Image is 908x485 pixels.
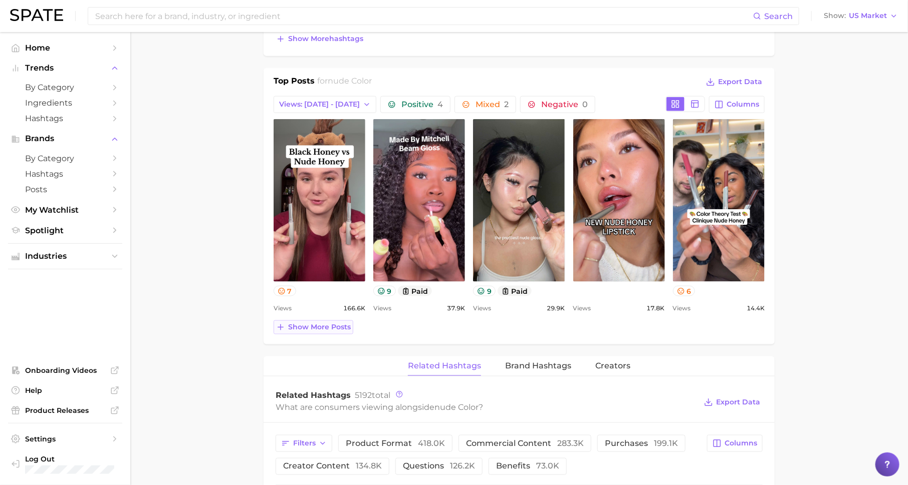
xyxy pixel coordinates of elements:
[25,252,105,261] span: Industries
[401,101,443,109] span: Positive
[8,95,122,111] a: Ingredients
[704,75,765,89] button: Export Data
[582,100,588,109] span: 0
[274,96,376,113] button: Views: [DATE] - [DATE]
[557,438,584,448] span: 283.3k
[849,13,887,19] span: US Market
[498,286,532,296] button: paid
[747,302,765,314] span: 14.4k
[450,461,475,471] span: 126.2k
[346,439,445,447] span: product format
[355,390,390,400] span: total
[8,131,122,146] button: Brands
[466,439,584,447] span: commercial content
[504,100,509,109] span: 2
[476,101,509,109] span: Mixed
[276,400,697,414] div: What are consumers viewing alongside ?
[25,169,105,179] span: Hashtags
[94,8,753,25] input: Search here for a brand, industry, or ingredient
[573,302,591,314] span: Views
[8,403,122,418] a: Product Releases
[8,363,122,378] a: Onboarding Videos
[8,182,122,197] a: Posts
[274,302,292,314] span: Views
[8,451,122,477] a: Log out. Currently logged in with e-mail hannah@spate.nyc.
[541,101,588,109] span: Negative
[605,439,678,447] span: purchases
[821,10,900,23] button: ShowUS Market
[408,361,481,370] span: Related Hashtags
[647,302,665,314] span: 17.8k
[496,462,559,470] span: benefits
[274,320,353,334] button: Show more posts
[8,202,122,218] a: My Watchlist
[25,454,114,463] span: Log Out
[473,302,491,314] span: Views
[8,61,122,76] button: Trends
[702,395,763,409] button: Export Data
[25,406,105,415] span: Product Releases
[8,40,122,56] a: Home
[318,75,372,90] h2: for
[25,43,105,53] span: Home
[25,226,105,235] span: Spotlight
[418,438,445,448] span: 418.0k
[288,323,351,331] span: Show more posts
[25,83,105,92] span: by Category
[274,75,315,90] h1: Top Posts
[547,302,565,314] span: 29.9k
[725,439,757,447] span: Columns
[276,390,351,400] span: Related Hashtags
[25,386,105,395] span: Help
[709,96,765,113] button: Columns
[328,76,372,86] span: nude color
[398,286,432,296] button: paid
[25,134,105,143] span: Brands
[293,439,316,447] span: Filters
[25,205,105,215] span: My Watchlist
[716,398,760,406] span: Export Data
[673,302,691,314] span: Views
[279,100,360,109] span: Views: [DATE] - [DATE]
[355,390,372,400] span: 5192
[673,286,696,296] button: 6
[288,35,363,43] span: Show more hashtags
[274,286,296,296] button: 7
[8,151,122,166] a: by Category
[536,461,559,471] span: 73.0k
[25,154,105,163] span: by Category
[718,78,762,86] span: Export Data
[447,302,465,314] span: 37.9k
[25,366,105,375] span: Onboarding Videos
[283,462,382,470] span: creator content
[824,13,846,19] span: Show
[727,100,759,109] span: Columns
[25,64,105,73] span: Trends
[274,32,366,46] button: Show morehashtags
[8,166,122,182] a: Hashtags
[25,114,105,123] span: Hashtags
[505,361,571,370] span: Brand Hashtags
[707,435,763,452] button: Columns
[276,435,332,452] button: Filters
[8,249,122,264] button: Industries
[10,9,63,21] img: SPATE
[8,383,122,398] a: Help
[343,302,365,314] span: 166.6k
[764,12,793,21] span: Search
[8,431,122,446] a: Settings
[434,402,479,412] span: nude color
[25,185,105,194] span: Posts
[403,462,475,470] span: questions
[8,111,122,126] a: Hashtags
[8,80,122,95] a: by Category
[373,302,391,314] span: Views
[437,100,443,109] span: 4
[356,461,382,471] span: 134.8k
[25,98,105,108] span: Ingredients
[595,361,630,370] span: Creators
[373,286,396,296] button: 9
[8,223,122,238] a: Spotlight
[25,434,105,443] span: Settings
[473,286,496,296] button: 9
